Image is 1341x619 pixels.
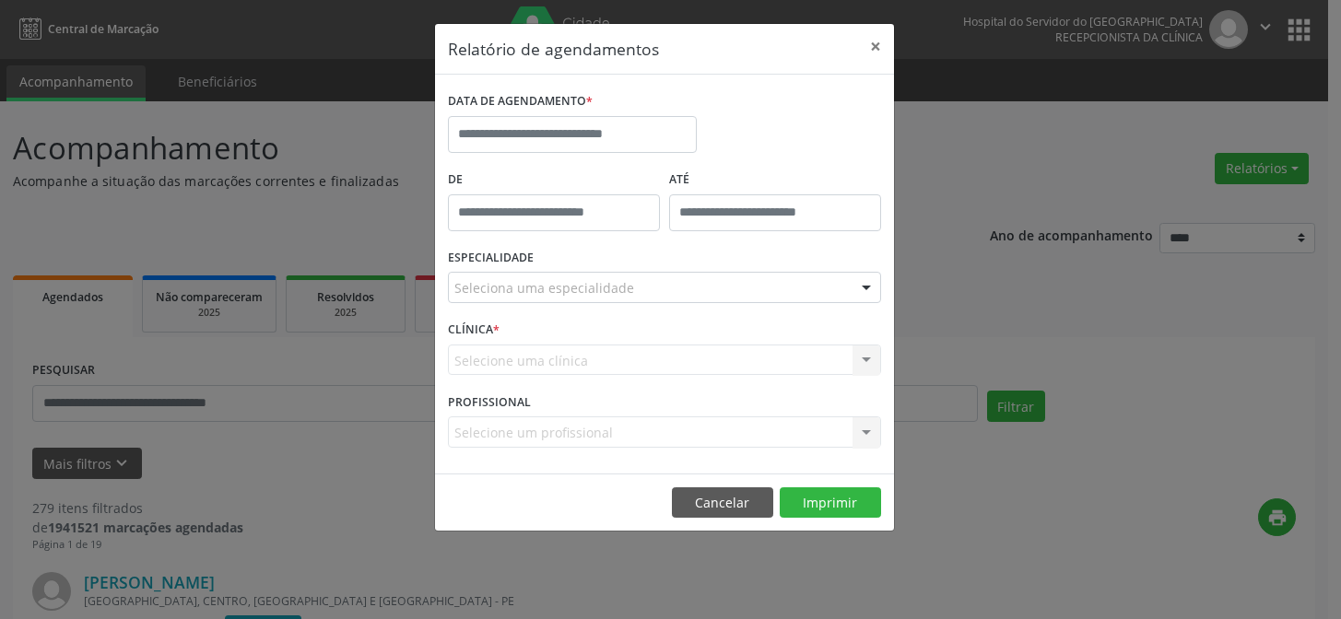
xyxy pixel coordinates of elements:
label: PROFISSIONAL [448,388,531,416]
label: ESPECIALIDADE [448,244,534,273]
label: De [448,166,660,194]
button: Imprimir [780,487,881,519]
label: ATÉ [669,166,881,194]
label: CLÍNICA [448,316,500,345]
h5: Relatório de agendamentos [448,37,659,61]
span: Seleciona uma especialidade [454,278,634,298]
button: Close [857,24,894,69]
button: Cancelar [672,487,773,519]
label: DATA DE AGENDAMENTO [448,88,593,116]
